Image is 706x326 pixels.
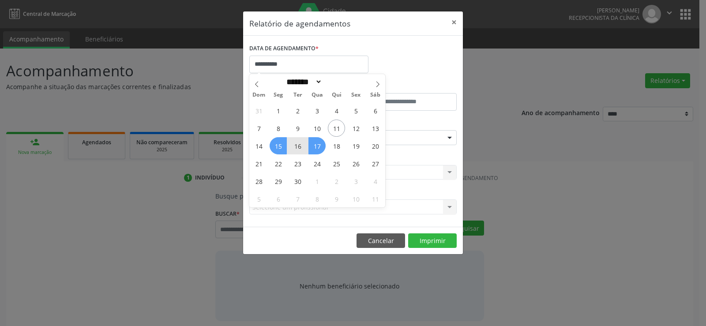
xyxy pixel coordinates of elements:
[288,92,308,98] span: Ter
[249,42,319,56] label: DATA DE AGENDAMENTO
[357,233,405,248] button: Cancelar
[308,137,326,154] span: Setembro 17, 2025
[347,172,364,190] span: Outubro 3, 2025
[249,92,269,98] span: Dom
[249,18,350,29] h5: Relatório de agendamentos
[328,172,345,190] span: Outubro 2, 2025
[347,155,364,172] span: Setembro 26, 2025
[308,102,326,119] span: Setembro 3, 2025
[347,120,364,137] span: Setembro 12, 2025
[250,190,267,207] span: Outubro 5, 2025
[270,102,287,119] span: Setembro 1, 2025
[308,172,326,190] span: Outubro 1, 2025
[328,137,345,154] span: Setembro 18, 2025
[366,92,385,98] span: Sáb
[289,137,306,154] span: Setembro 16, 2025
[367,172,384,190] span: Outubro 4, 2025
[269,92,288,98] span: Seg
[328,190,345,207] span: Outubro 9, 2025
[270,137,287,154] span: Setembro 15, 2025
[270,172,287,190] span: Setembro 29, 2025
[328,102,345,119] span: Setembro 4, 2025
[308,155,326,172] span: Setembro 24, 2025
[367,120,384,137] span: Setembro 13, 2025
[283,77,322,86] select: Month
[367,137,384,154] span: Setembro 20, 2025
[250,137,267,154] span: Setembro 14, 2025
[289,155,306,172] span: Setembro 23, 2025
[289,172,306,190] span: Setembro 30, 2025
[445,11,463,33] button: Close
[308,92,327,98] span: Qua
[322,77,351,86] input: Year
[347,190,364,207] span: Outubro 10, 2025
[367,190,384,207] span: Outubro 11, 2025
[408,233,457,248] button: Imprimir
[367,102,384,119] span: Setembro 6, 2025
[289,102,306,119] span: Setembro 2, 2025
[347,102,364,119] span: Setembro 5, 2025
[289,120,306,137] span: Setembro 9, 2025
[367,155,384,172] span: Setembro 27, 2025
[328,120,345,137] span: Setembro 11, 2025
[355,79,457,93] label: ATÉ
[250,120,267,137] span: Setembro 7, 2025
[270,120,287,137] span: Setembro 8, 2025
[250,102,267,119] span: Agosto 31, 2025
[250,155,267,172] span: Setembro 21, 2025
[270,155,287,172] span: Setembro 22, 2025
[327,92,346,98] span: Qui
[328,155,345,172] span: Setembro 25, 2025
[270,190,287,207] span: Outubro 6, 2025
[289,190,306,207] span: Outubro 7, 2025
[346,92,366,98] span: Sex
[347,137,364,154] span: Setembro 19, 2025
[308,190,326,207] span: Outubro 8, 2025
[250,172,267,190] span: Setembro 28, 2025
[308,120,326,137] span: Setembro 10, 2025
